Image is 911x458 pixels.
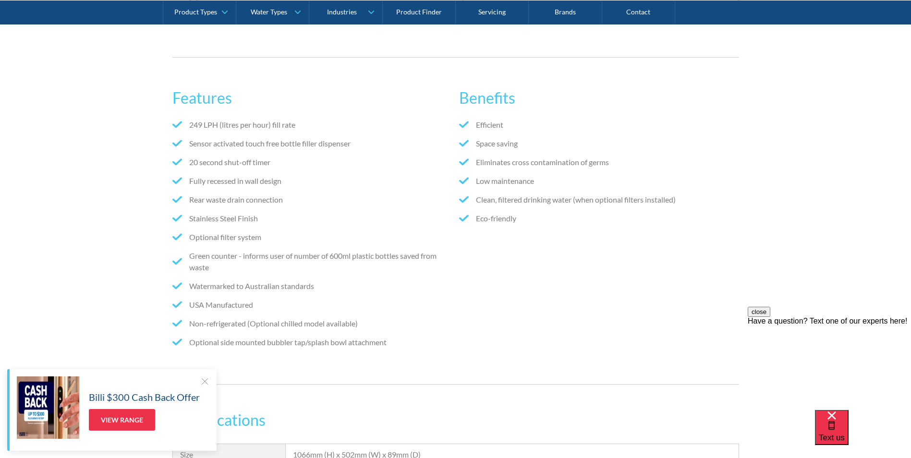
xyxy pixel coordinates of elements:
li: Green counter - informs user of number of 600ml plastic bottles saved from waste [172,250,452,273]
div: Water Types [251,8,287,16]
li: Eliminates cross contamination of germs [459,157,739,168]
h5: Billi $300 Cash Back Offer [89,390,200,404]
img: Billi $300 Cash Back Offer [17,376,79,439]
div: Industries [327,8,357,16]
iframe: podium webchat widget prompt [748,307,911,422]
li: Sensor activated touch free bottle filler dispenser [172,138,452,149]
li: Efficient [459,119,739,131]
h2: Features [172,86,452,109]
li: Rear waste drain connection [172,194,452,205]
li: Clean, filtered drinking water (when optional filters installed) [459,194,739,205]
iframe: podium webchat widget bubble [815,410,911,458]
div: Product Types [174,8,217,16]
li: Non-refrigerated (Optional chilled model available) [172,318,452,329]
li: Low maintenance [459,175,739,187]
li: 249 LPH (litres per hour) fill rate [172,119,452,131]
h2: Benefits [459,86,739,109]
li: Space saving [459,138,739,149]
h3: Specifications [172,409,739,432]
li: Optional side mounted bubbler tap/splash bowl attachment [172,337,452,348]
li: USA Manufactured [172,299,452,311]
a: View Range [89,409,155,431]
li: Eco-friendly [459,213,739,224]
li: Watermarked to Australian standards [172,280,452,292]
li: Fully recessed in wall design [172,175,452,187]
li: Stainless Steel Finish [172,213,452,224]
li: Optional filter system [172,231,452,243]
li: 20 second shut-off timer [172,157,452,168]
